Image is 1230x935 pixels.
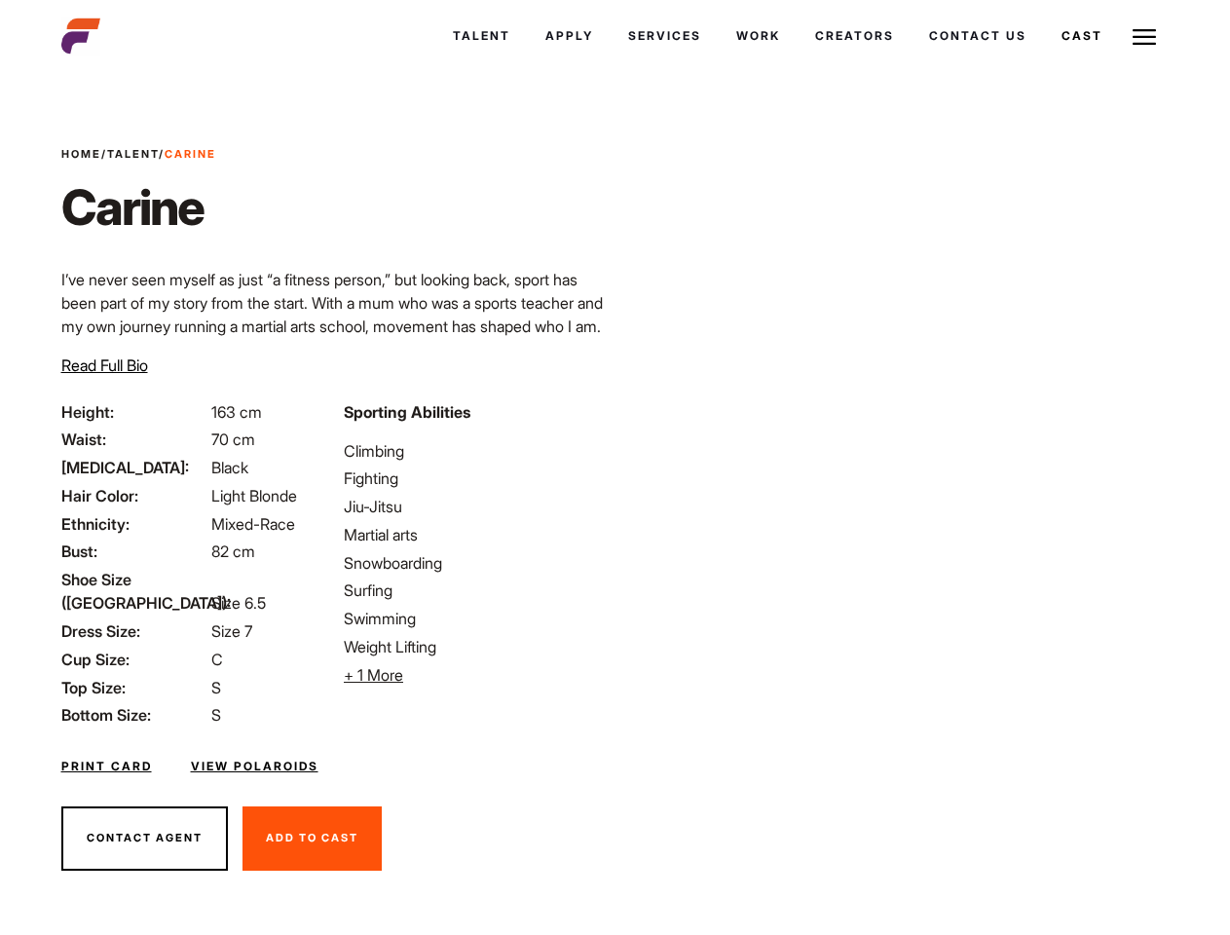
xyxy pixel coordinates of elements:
span: Top Size: [61,676,207,699]
span: 163 cm [211,402,262,422]
li: Climbing [344,439,603,463]
span: S [211,678,221,697]
span: Mixed-Race [211,514,295,534]
a: Apply [528,10,611,62]
a: Talent [107,147,159,161]
img: Burger icon [1133,25,1156,49]
span: Bust: [61,540,207,563]
span: Waist: [61,428,207,451]
a: Services [611,10,719,62]
a: Work [719,10,798,62]
h1: Carine [61,178,216,237]
span: Size 6.5 [211,593,266,613]
span: Light Blonde [211,486,297,505]
p: I’ve never seen myself as just “a fitness person,” but looking back, sport has been part of my st... [61,268,604,431]
span: Size 7 [211,621,252,641]
li: Snowboarding [344,551,603,575]
span: Bottom Size: [61,703,207,727]
a: Cast [1044,10,1120,62]
span: Add To Cast [266,831,358,844]
span: [MEDICAL_DATA]: [61,456,207,479]
span: / / [61,146,216,163]
a: Home [61,147,101,161]
span: Shoe Size ([GEOGRAPHIC_DATA]): [61,568,207,615]
a: Contact Us [912,10,1044,62]
span: Hair Color: [61,484,207,507]
a: View Polaroids [191,758,318,775]
img: cropped-aefm-brand-fav-22-square.png [61,17,100,56]
span: Height: [61,400,207,424]
li: Surfing [344,579,603,602]
a: Talent [435,10,528,62]
strong: Carine [165,147,216,161]
span: Read Full Bio [61,355,148,375]
span: Dress Size: [61,619,207,643]
span: 70 cm [211,430,255,449]
span: Cup Size: [61,648,207,671]
li: Weight Lifting [344,635,603,658]
button: Read Full Bio [61,354,148,377]
li: Swimming [344,607,603,630]
span: C [211,650,223,669]
li: Fighting [344,467,603,490]
span: Ethnicity: [61,512,207,536]
span: S [211,705,221,725]
button: Contact Agent [61,806,228,871]
a: Creators [798,10,912,62]
li: Jiu-Jitsu [344,495,603,518]
button: Add To Cast [242,806,382,871]
a: Print Card [61,758,152,775]
strong: Sporting Abilities [344,402,470,422]
li: Martial arts [344,523,603,546]
span: 82 cm [211,542,255,561]
span: Black [211,458,248,477]
span: + 1 More [344,665,403,685]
